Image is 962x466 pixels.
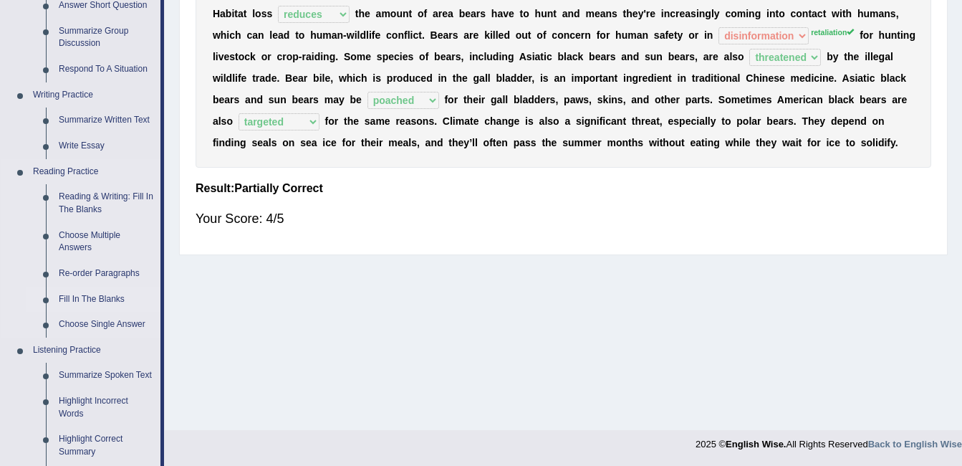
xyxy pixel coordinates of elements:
b: s [645,51,650,62]
b: r [869,29,872,41]
b: n [656,51,663,62]
b: e [442,8,448,19]
b: a [812,8,817,19]
b: , [896,8,899,19]
b: b [557,51,564,62]
b: a [332,29,337,41]
b: i [704,29,707,41]
b: m [585,8,594,19]
b: e [509,8,514,19]
b: w [832,8,840,19]
b: t [775,8,779,19]
b: o [863,29,870,41]
b: t [520,8,524,19]
b: a [278,29,284,41]
b: h [846,8,852,19]
b: t [418,29,422,41]
b: s [261,8,267,19]
strong: Back to English Wise [868,439,962,450]
b: h [491,8,498,19]
b: b [434,51,441,62]
b: n [323,51,330,62]
b: s [890,8,896,19]
b: u [541,8,547,19]
b: a [621,51,627,62]
b: t [674,29,678,41]
b: w [347,29,355,41]
b: n [403,8,409,19]
b: b [668,51,675,62]
b: n [699,8,706,19]
b: o [350,51,357,62]
b: o [523,8,529,19]
b: l [213,51,216,62]
b: y [678,29,683,41]
b: o [287,51,293,62]
b: a [685,8,691,19]
b: h [857,8,864,19]
b: r [469,29,473,41]
b: b [827,51,833,62]
b: l [357,29,360,41]
a: Write Essay [52,133,160,159]
b: d [633,51,640,62]
b: e [473,29,479,41]
b: c [394,51,400,62]
b: m [381,8,390,19]
b: c [670,8,675,19]
b: d [504,29,510,41]
b: i [469,51,472,62]
b: b [589,51,595,62]
b: e [713,51,718,62]
b: k [484,29,490,41]
b: n [769,8,776,19]
b: h [535,8,542,19]
sup: retaliation [811,28,854,37]
a: Reading & Writing: Fill In The Blanks [52,184,160,222]
b: t [623,8,627,19]
b: a [220,8,226,19]
b: r [606,51,610,62]
b: A [519,51,526,62]
b: c [569,29,575,41]
b: s [612,8,617,19]
b: o [255,8,261,19]
b: l [252,8,255,19]
b: i [226,29,229,41]
b: t [409,8,413,19]
b: r [267,51,271,62]
b: c [552,29,557,41]
b: f [665,29,668,41]
b: a [306,51,312,62]
b: d [574,8,580,19]
b: a [448,8,453,19]
b: s [453,29,458,41]
b: n [337,29,344,41]
b: o [419,51,425,62]
b: i [900,29,903,41]
b: r [438,8,442,19]
b: t [295,29,299,41]
b: e [668,29,674,41]
b: l [496,29,499,41]
b: - [299,51,302,62]
b: e [632,8,638,19]
b: o [600,29,606,41]
b: a [376,8,382,19]
a: Listening Practice [27,338,160,363]
b: a [433,8,438,19]
b: e [375,29,380,41]
b: s [654,29,660,41]
b: m [870,8,878,19]
b: c [276,51,282,62]
b: e [272,29,278,41]
b: h [310,29,317,41]
b: c [547,51,552,62]
b: u [622,29,628,41]
b: a [238,8,244,19]
b: v [218,51,224,62]
b: a [562,8,568,19]
b: e [223,51,229,62]
b: o [516,29,522,41]
b: a [471,8,476,19]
